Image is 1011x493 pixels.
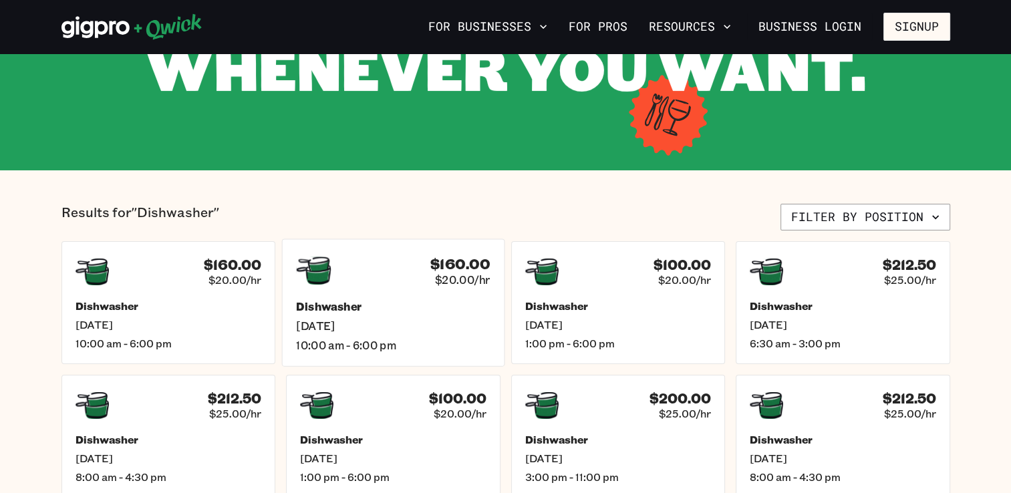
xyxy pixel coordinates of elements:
[76,337,262,350] span: 10:00 am - 6:00 pm
[76,318,262,331] span: [DATE]
[649,390,711,407] h4: $200.00
[209,407,261,420] span: $25.00/hr
[747,13,873,41] a: Business Login
[429,390,486,407] h4: $100.00
[208,273,261,287] span: $20.00/hr
[780,204,950,230] button: Filter by position
[435,273,490,287] span: $20.00/hr
[643,15,736,38] button: Resources
[525,433,712,446] h5: Dishwasher
[300,470,486,484] span: 1:00 pm - 6:00 pm
[654,257,711,273] h4: $100.00
[750,318,936,331] span: [DATE]
[76,452,262,465] span: [DATE]
[883,257,936,273] h4: $212.50
[76,299,262,313] h5: Dishwasher
[525,470,712,484] span: 3:00 pm - 11:00 pm
[884,273,936,287] span: $25.00/hr
[750,470,936,484] span: 8:00 am - 4:30 pm
[208,390,261,407] h4: $212.50
[750,299,936,313] h5: Dishwasher
[204,257,261,273] h4: $160.00
[300,433,486,446] h5: Dishwasher
[296,319,490,333] span: [DATE]
[659,407,711,420] span: $25.00/hr
[525,337,712,350] span: 1:00 pm - 6:00 pm
[511,241,726,364] a: $100.00$20.00/hrDishwasher[DATE]1:00 pm - 6:00 pm
[525,299,712,313] h5: Dishwasher
[750,337,936,350] span: 6:30 am - 3:00 pm
[296,338,490,352] span: 10:00 am - 6:00 pm
[563,15,633,38] a: For Pros
[658,273,711,287] span: $20.00/hr
[61,241,276,364] a: $160.00$20.00/hrDishwasher[DATE]10:00 am - 6:00 pm
[430,255,490,273] h4: $160.00
[423,15,553,38] button: For Businesses
[300,452,486,465] span: [DATE]
[883,13,950,41] button: Signup
[736,241,950,364] a: $212.50$25.00/hrDishwasher[DATE]6:30 am - 3:00 pm
[434,407,486,420] span: $20.00/hr
[525,318,712,331] span: [DATE]
[76,433,262,446] h5: Dishwasher
[61,204,219,230] p: Results for "Dishwasher"
[750,433,936,446] h5: Dishwasher
[884,407,936,420] span: $25.00/hr
[750,452,936,465] span: [DATE]
[525,452,712,465] span: [DATE]
[883,390,936,407] h4: $212.50
[296,299,490,313] h5: Dishwasher
[76,470,262,484] span: 8:00 am - 4:30 pm
[282,238,504,366] a: $160.00$20.00/hrDishwasher[DATE]10:00 am - 6:00 pm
